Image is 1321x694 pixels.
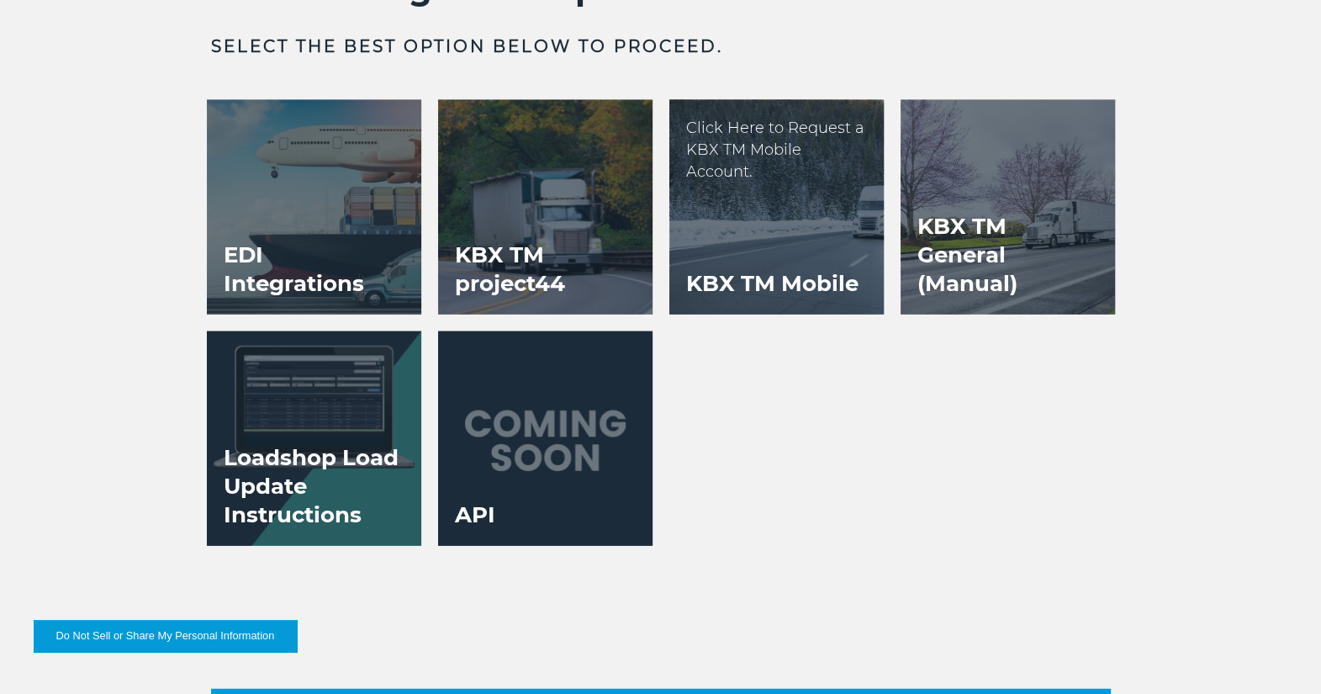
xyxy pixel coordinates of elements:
button: Do Not Sell or Share My Personal Information [34,620,297,652]
h3: API [438,484,512,546]
p: Click Here to Request a KBX TM Mobile Account. [686,117,867,183]
a: KBX TM Mobile [669,100,884,315]
h3: KBX TM General (Manual) [901,195,1115,315]
h3: KBX TM project44 [438,224,653,315]
h3: EDI Integrations [207,224,421,315]
a: EDI Integrations [207,100,421,315]
a: KBX TM project44 [438,100,653,315]
h3: Select the best option below to proceed. [211,34,1111,58]
h3: KBX TM Mobile [669,252,875,315]
a: Loadshop Load Update Instructions [207,331,421,546]
h3: Loadshop Load Update Instructions [207,426,421,546]
a: API [438,331,653,546]
a: KBX TM General (Manual) [901,100,1115,315]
